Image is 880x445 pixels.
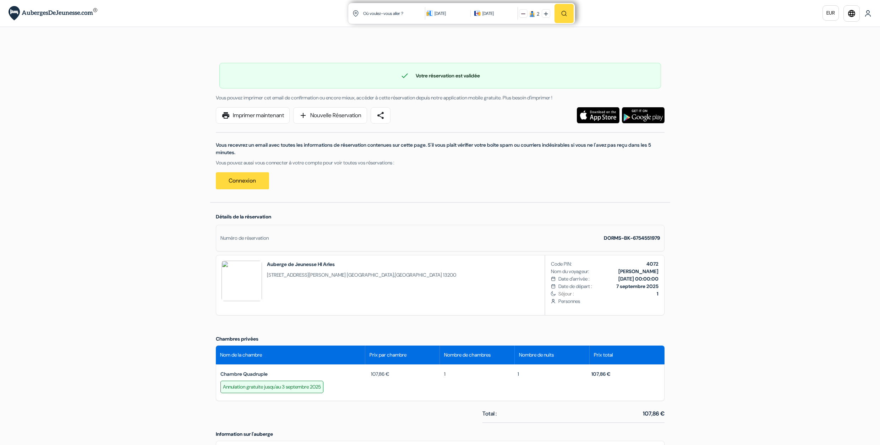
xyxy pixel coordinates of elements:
span: Date de départ : [558,283,592,290]
img: plus [544,12,548,16]
span: Séjour : [558,290,658,298]
span: check [400,71,409,80]
img: location icon [352,10,359,17]
span: Chambre Quadruple [220,371,268,377]
span: 13200 [443,272,456,278]
div: [DATE] [434,10,467,17]
span: Date d'arrivée : [558,275,590,283]
a: Connexion [216,172,269,189]
img: BmBeYFVgADEAMwVj [222,261,262,301]
span: Détails de la réservation [216,213,271,220]
span: Vous pouvez imprimer cet email de confirmation ou encore mieux, accéder à cette réservation depui... [216,94,552,101]
b: [DATE] 00:00:00 [618,276,658,282]
img: calendarIcon icon [426,10,433,16]
span: [GEOGRAPHIC_DATA] [347,272,394,278]
img: AubergesDeJeunesse.com [9,6,97,21]
img: Téléchargez l'application gratuite [577,107,619,123]
span: Personnes [558,298,658,305]
div: Votre réservation est validée [220,71,661,80]
span: Nombre de nuits [519,351,554,359]
b: 4072 [646,261,658,267]
b: 7 septembre 2025 [616,283,658,289]
span: Information sur l'auberge [216,431,273,437]
img: guest icon [529,11,535,17]
strong: DORMS-BK-6754551979 [604,235,660,241]
span: Chambres privées [216,336,258,342]
a: EUR [822,5,839,21]
img: minus [521,12,525,16]
span: Prix total [594,351,613,359]
span: 107,86 € [591,371,611,377]
span: , [267,271,456,279]
b: [PERSON_NAME] [618,268,658,275]
span: Nom du voyageur: [551,268,589,275]
span: Prix par chambre [370,351,406,359]
p: Vous pouvez aussi vous connecter à votre compte pour voir toutes vos réservations : [216,159,665,167]
span: share [376,111,385,120]
span: print [222,111,230,120]
i: language [847,9,856,18]
span: Total : [482,409,497,418]
div: 1 [440,370,513,378]
img: calendarIcon icon [474,10,481,16]
a: printImprimer maintenant [216,107,290,124]
div: Numéro de réservation [220,234,269,242]
span: [STREET_ADDRESS][PERSON_NAME] [267,272,346,278]
div: Annulation gratuite jusqu'au 3 septembre 2025 [220,381,323,393]
span: [GEOGRAPHIC_DATA] [395,272,442,278]
a: share [371,107,390,124]
img: Téléchargez l'application gratuite [622,107,665,123]
span: 107,86 € [643,409,665,418]
span: Nom de la chambre [220,351,262,359]
div: 1 [513,370,586,378]
b: 1 [657,291,658,297]
input: Ville, université ou logement [362,5,427,22]
img: User Icon [864,10,871,17]
a: addNouvelle Réservation [293,107,367,124]
a: language [843,5,860,22]
span: Nombre de chambres [444,351,491,359]
span: 107,86 € [367,370,389,378]
p: Vous recevrez un email avec toutes les informations de réservation contenues sur cette page. S'il... [216,141,665,156]
div: [DATE] [482,10,494,17]
div: 2 [537,10,539,18]
span: Code PIN: [551,260,572,268]
h2: Auberge de Jeunesse HI Arles [267,261,456,268]
span: add [299,111,307,120]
